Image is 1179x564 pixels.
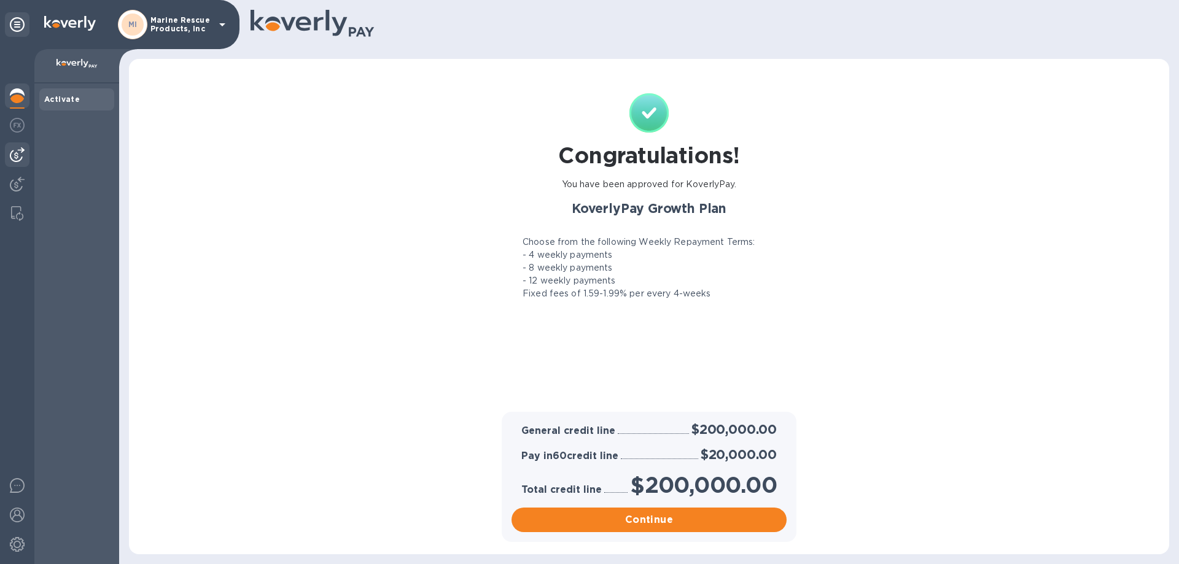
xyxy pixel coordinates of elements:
[521,450,618,462] h3: Pay in 60 credit line
[5,12,29,37] div: Unpin categories
[523,287,711,300] p: Fixed fees of 1.59-1.99% per every 4-weeks
[691,422,777,437] h2: $200,000.00
[523,249,613,261] p: - 4 weekly payments
[504,201,794,216] h2: KoverlyPay Growth Plan
[558,142,739,168] h1: Congratulations!
[521,484,602,496] h3: Total credit line
[521,425,615,437] h3: General credit line
[10,118,25,133] img: Foreign exchange
[128,20,138,29] b: MI
[44,16,96,31] img: Logo
[523,261,613,274] p: - 8 weekly payments
[630,472,777,498] h1: $200,000.00
[512,508,787,532] button: Continue
[562,178,737,191] p: You have been approved for KoverlyPay.
[521,512,777,527] span: Continue
[701,447,777,462] h2: $20,000.00
[523,274,616,287] p: - 12 weekly payments
[150,16,212,33] p: Marine Rescue Products, Inc
[523,236,755,249] p: Choose from the following Weekly Repayment Terms:
[44,95,80,104] b: Activate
